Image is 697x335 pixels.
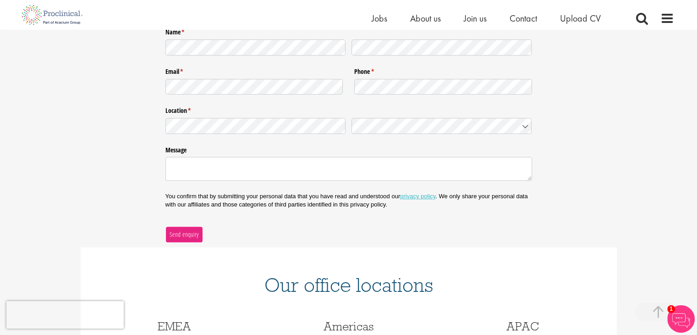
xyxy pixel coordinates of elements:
input: First [165,39,346,56]
h3: APAC [443,320,603,332]
h3: Americas [269,320,429,332]
button: Send enquiry [165,226,203,243]
a: privacy policy [400,193,435,200]
h1: Our office locations [94,275,603,295]
a: Upload CV [560,12,601,24]
legend: Location [165,103,532,115]
label: Email [165,64,343,76]
input: Last [351,39,532,56]
span: 1 [667,305,675,313]
label: Message [165,142,532,154]
a: About us [410,12,441,24]
h3: EMEA [94,320,255,332]
p: You confirm that by submitting your personal data that you have read and understood our . We only... [165,192,532,209]
input: State / Province / Region [165,118,346,134]
a: Contact [510,12,537,24]
a: Jobs [372,12,387,24]
label: Phone [354,64,532,76]
img: Chatbot [667,305,695,333]
a: Join us [464,12,487,24]
span: Send enquiry [169,229,199,240]
iframe: reCAPTCHA [6,301,124,329]
input: Country [351,118,532,134]
legend: Name [165,25,532,37]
